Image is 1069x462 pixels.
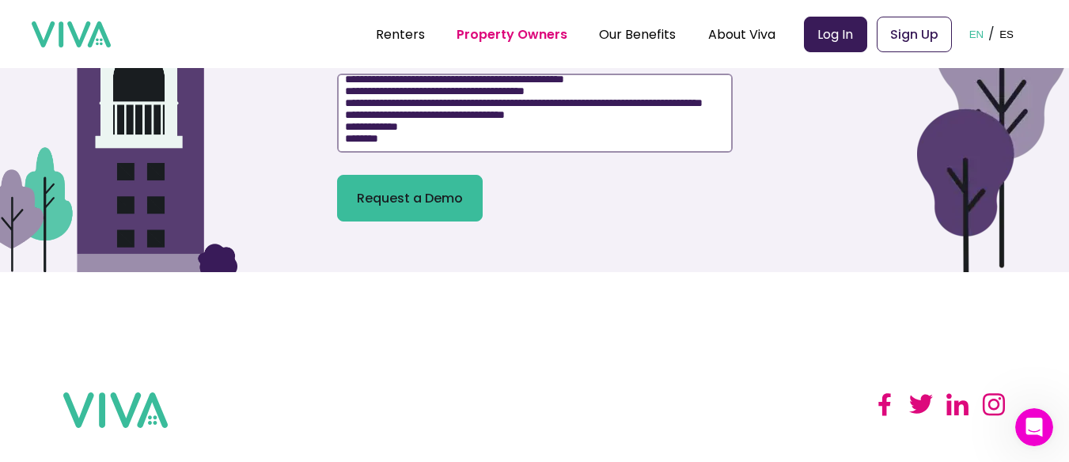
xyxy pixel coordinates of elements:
div: About Viva [708,14,775,54]
img: twitter [909,392,933,416]
button: EN [965,9,989,59]
a: Property Owners [457,25,567,44]
iframe: Intercom live chat [1015,408,1053,446]
img: instagram [982,392,1006,416]
a: Log In [804,17,867,52]
img: linked in [946,392,969,416]
img: viva [63,392,168,428]
p: / [988,22,995,46]
a: Renters [376,25,425,44]
div: Our Benefits [599,14,676,54]
a: Sign Up [877,17,952,52]
img: viva [32,21,111,48]
img: facebook [873,392,897,416]
button: Request a Demo [337,175,483,222]
button: ES [995,9,1018,59]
